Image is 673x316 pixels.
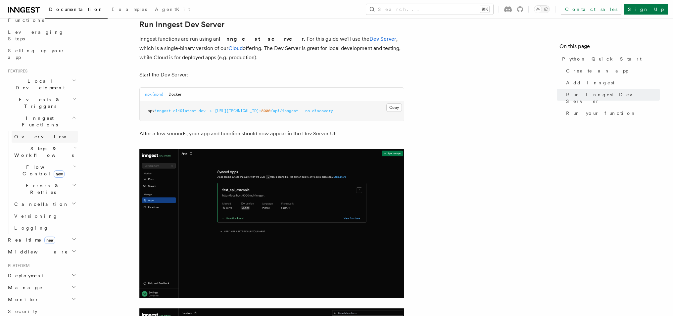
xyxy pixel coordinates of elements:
[5,246,78,258] button: Middleware
[5,78,72,91] span: Local Development
[566,110,636,116] span: Run your function
[5,272,44,279] span: Deployment
[366,4,493,15] button: Search...⌘K
[215,109,261,113] span: [URL][TECHNICAL_ID]:
[139,129,404,138] p: After a few seconds, your app and function should now appear in the Dev Server UI:
[561,4,621,15] a: Contact sales
[12,180,78,198] button: Errors & Retries
[12,201,69,207] span: Cancellation
[5,96,72,110] span: Events & Triggers
[8,309,37,314] span: Security
[12,131,78,143] a: Overview
[5,293,78,305] button: Monitor
[5,237,55,243] span: Realtime
[139,34,404,62] p: Inngest functions are run using an . For this guide we'll use the , which is a single-binary vers...
[559,42,660,53] h4: On this page
[219,36,304,42] strong: Inngest server
[8,48,65,60] span: Setting up your app
[14,213,58,219] span: Versioning
[139,149,404,298] img: quick-start-app.png
[14,225,49,231] span: Logging
[5,94,78,112] button: Events & Triggers
[369,36,396,42] a: Dev Server
[270,109,298,113] span: /api/inngest
[5,68,27,74] span: Features
[5,131,78,234] div: Inngest Functions
[12,161,78,180] button: Flow Controlnew
[199,109,206,113] span: dev
[12,198,78,210] button: Cancellation
[45,2,108,19] a: Documentation
[44,237,55,244] span: new
[168,88,181,101] button: Docker
[5,284,43,291] span: Manage
[155,7,190,12] span: AgentKit
[261,109,270,113] span: 8000
[301,109,333,113] span: --no-discovery
[108,2,151,18] a: Examples
[563,77,660,89] a: Add Inngest
[12,210,78,222] a: Versioning
[151,2,194,18] a: AgentKit
[145,88,163,101] button: npx (npm)
[8,29,64,41] span: Leveraging Steps
[5,26,78,45] a: Leveraging Steps
[566,79,614,86] span: Add Inngest
[228,45,243,51] a: Cloud
[5,112,78,131] button: Inngest Functions
[139,70,404,79] p: Start the Dev Server:
[534,5,550,13] button: Toggle dark mode
[562,56,642,62] span: Python Quick Start
[208,109,213,113] span: -u
[12,222,78,234] a: Logging
[386,103,402,112] button: Copy
[12,164,73,177] span: Flow Control
[5,263,30,268] span: Platform
[5,282,78,293] button: Manage
[12,182,72,196] span: Errors & Retries
[12,143,78,161] button: Steps & Workflows
[5,75,78,94] button: Local Development
[139,20,224,29] a: Run Inngest Dev Server
[112,7,147,12] span: Examples
[155,109,196,113] span: inngest-cli@latest
[563,107,660,119] a: Run your function
[14,134,82,139] span: Overview
[566,68,628,74] span: Create an app
[624,4,668,15] a: Sign Up
[5,234,78,246] button: Realtimenew
[5,296,39,303] span: Monitor
[12,145,74,158] span: Steps & Workflows
[480,6,489,13] kbd: ⌘K
[563,89,660,107] a: Run Inngest Dev Server
[5,270,78,282] button: Deployment
[5,115,72,128] span: Inngest Functions
[54,170,65,178] span: new
[563,65,660,77] a: Create an app
[49,7,104,12] span: Documentation
[566,91,660,105] span: Run Inngest Dev Server
[148,109,155,113] span: npx
[5,248,68,255] span: Middleware
[5,45,78,63] a: Setting up your app
[559,53,660,65] a: Python Quick Start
